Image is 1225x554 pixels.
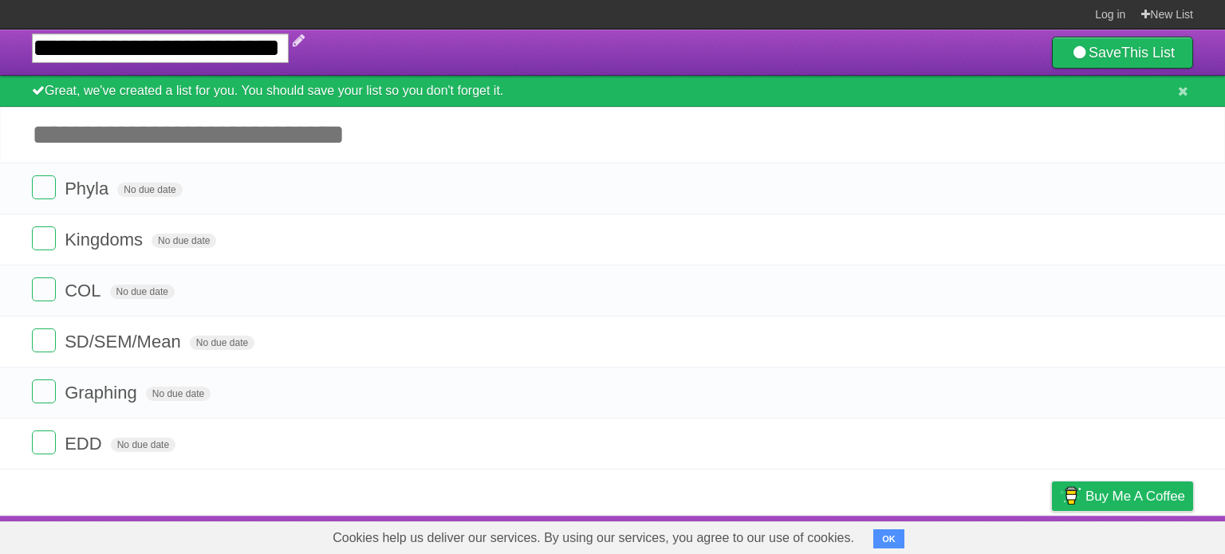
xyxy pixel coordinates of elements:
[873,529,904,548] button: OK
[892,520,957,550] a: Developers
[152,234,216,248] span: No due date
[65,230,147,249] span: Kingdoms
[146,387,211,401] span: No due date
[117,183,182,197] span: No due date
[1031,520,1073,550] a: Privacy
[1060,482,1081,509] img: Buy me a coffee
[65,332,185,352] span: SD/SEM/Mean
[65,179,112,198] span: Phyla
[65,281,104,301] span: COL
[32,277,56,301] label: Done
[1121,45,1175,61] b: This List
[111,438,175,452] span: No due date
[1093,520,1193,550] a: Suggest a feature
[110,285,175,299] span: No due date
[65,434,105,454] span: EDD
[32,328,56,352] label: Done
[32,175,56,199] label: Done
[32,430,56,454] label: Done
[317,522,870,554] span: Cookies help us deliver our services. By using our services, you agree to our use of cookies.
[190,336,254,350] span: No due date
[65,383,141,403] span: Graphing
[1052,37,1193,69] a: SaveThis List
[1052,481,1193,511] a: Buy me a coffee
[977,520,1012,550] a: Terms
[1085,482,1185,510] span: Buy me a coffee
[840,520,873,550] a: About
[32,226,56,250] label: Done
[32,379,56,403] label: Done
